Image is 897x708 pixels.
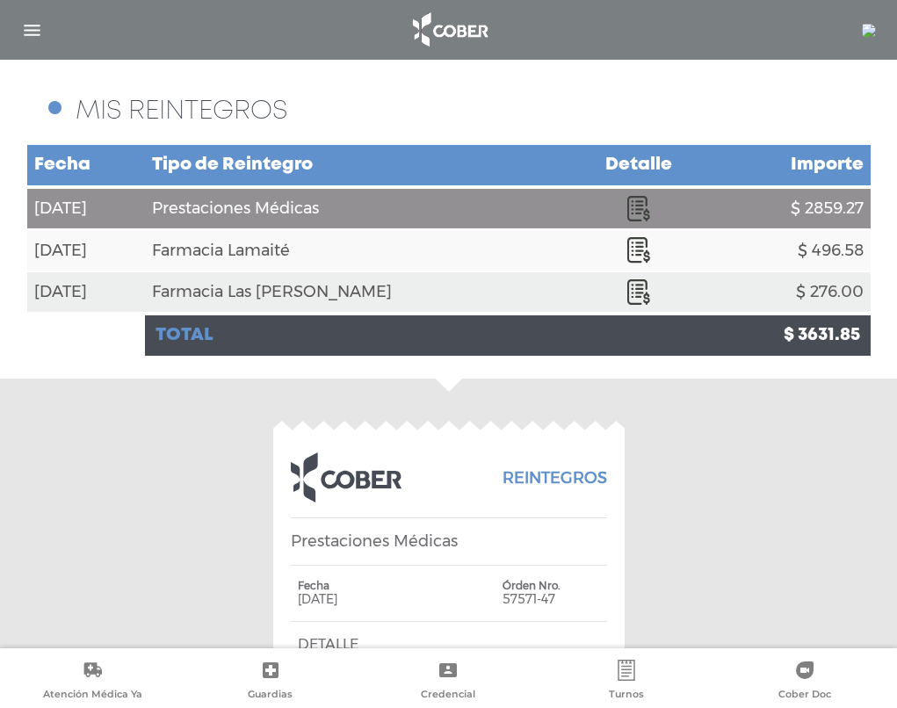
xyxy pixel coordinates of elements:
[145,187,571,229] td: Prestaciones Médicas
[538,660,716,704] a: Turnos
[359,660,538,704] a: Credencial
[298,592,496,607] p: [DATE]
[503,592,600,607] p: 57571-47
[27,229,145,271] td: [DATE]
[27,271,145,314] td: [DATE]
[503,580,600,592] p: Órden Nro.
[248,688,293,704] span: Guardias
[27,187,145,229] td: [DATE]
[571,144,706,187] td: Detalle
[145,271,571,314] td: Farmacia Las [PERSON_NAME]
[4,660,182,704] a: Atención Médica Ya
[862,24,876,38] img: 97
[715,660,893,704] a: Cober Doc
[145,314,706,357] td: total
[76,99,287,123] span: MIS REINTEGROS
[182,660,360,704] a: Guardias
[778,688,831,704] span: Cober Doc
[145,229,571,271] td: Farmacia Lamaité
[503,472,607,484] h3: Reintegros
[706,144,870,187] td: Importe
[706,187,870,229] td: $ 2859.27
[43,688,142,704] span: Atención Médica Ya
[421,688,475,704] span: Credencial
[706,271,870,314] td: $ 276.00
[403,9,496,51] img: logo_cober_home-white.png
[298,580,496,592] p: Fecha
[145,144,571,187] td: Tipo de Reintegro
[706,229,870,271] td: $ 496.58
[21,19,43,41] img: Cober_menu-lines-white.svg
[609,688,644,704] span: Turnos
[706,314,870,357] td: $ 3631.85
[291,532,607,552] h4: Prestaciones Médicas
[27,144,145,187] td: Fecha
[298,636,600,653] h5: Detalle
